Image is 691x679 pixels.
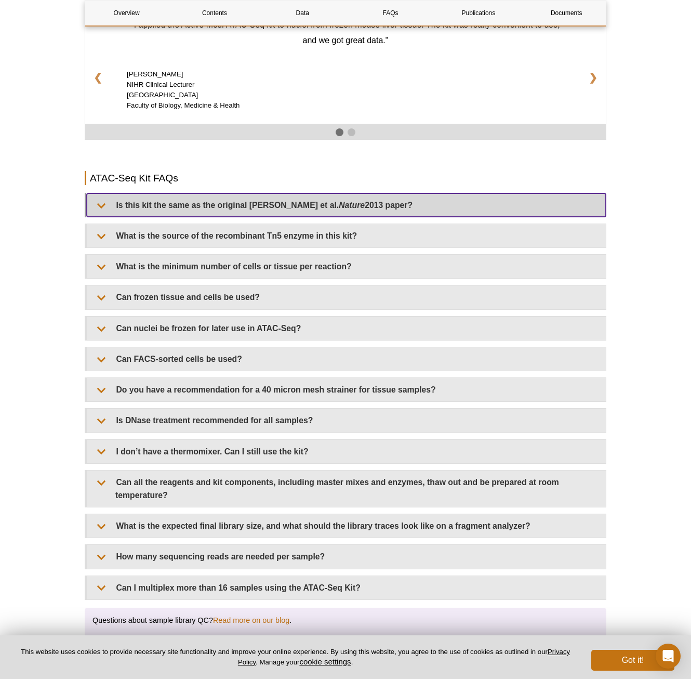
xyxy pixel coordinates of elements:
button: Got it! [591,650,674,671]
a: Contents [173,1,256,25]
a: Privacy Policy [238,648,570,665]
a: Data [261,1,344,25]
p: This website uses cookies to provide necessary site functionality and improve your online experie... [17,647,574,667]
h2: ATAC-Seq Kit FAQs [85,171,606,185]
button: cookie settings [299,657,351,666]
a: ❮ [85,64,111,91]
em: Nature [339,201,365,210]
div: Open Intercom Messenger [656,644,681,669]
a: Read more on our blog [213,616,289,625]
summary: What is the minimum number of cells or tissue per reaction? [87,255,606,278]
summary: Can FACS-sorted cells be used? [87,347,606,371]
a: Publications [437,1,520,25]
p: [PERSON_NAME] NIHR Clinical Lecturer [GEOGRAPHIC_DATA] Faculty of Biology, Medicine & Health [127,69,564,111]
h4: Questions about sample library QC? . [92,616,599,625]
summary: Can all the reagents and kit components, including master mixes and enzymes, thaw out and be prep... [87,471,606,507]
a: ❯ [580,64,606,91]
summary: I don’t have a thermomixer. Can I still use the kit? [87,440,606,463]
a: FAQs [349,1,432,25]
summary: What is the source of the recombinant Tn5 enzyme in this kit? [87,224,606,247]
summary: Is this kit the same as the original [PERSON_NAME] et al.Nature2013 paper? [87,193,606,217]
summary: What is the expected final library size, and what should the library traces look like on a fragme... [87,514,606,538]
summary: Can nuclei be frozen for later use in ATAC-Seq? [87,317,606,340]
summary: Can frozen tissue and cells be used? [87,285,606,309]
summary: Is DNase treatment recommended for all samples? [87,409,606,432]
a: Documents [525,1,608,25]
a: Overview [85,1,168,25]
summary: Do you have a recommendation for a 40 micron mesh strainer for tissue samples? [87,378,606,401]
summary: Can I multiplex more than 16 samples using the ATAC-Seq Kit? [87,576,606,599]
summary: How many sequencing reads are needed per sample? [87,545,606,568]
